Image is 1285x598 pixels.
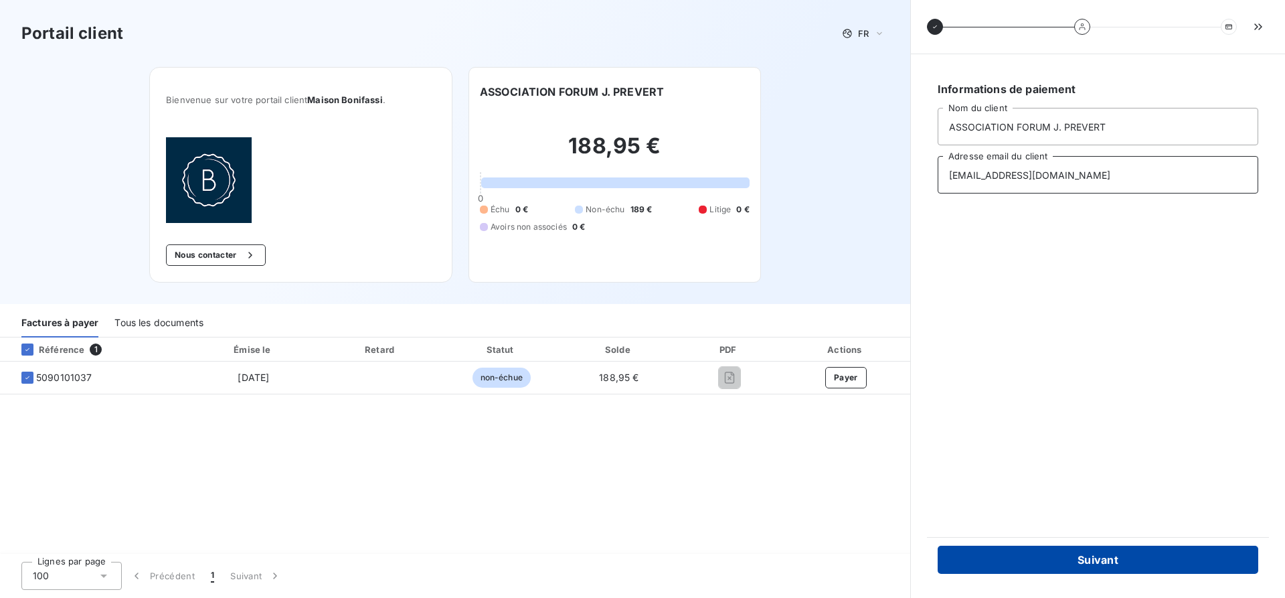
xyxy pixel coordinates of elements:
[599,372,638,383] span: 188,95 €
[938,108,1258,145] input: placeholder
[478,193,483,204] span: 0
[444,343,558,356] div: Statut
[114,309,203,338] div: Tous les documents
[586,204,624,216] span: Non-échu
[166,94,436,105] span: Bienvenue sur votre portail client .
[36,371,92,384] span: 5090101037
[122,562,203,590] button: Précédent
[825,367,867,388] button: Payer
[90,344,102,356] span: 1
[938,156,1258,194] input: placeholder
[211,569,214,583] span: 1
[480,133,750,173] h2: 188,95 €
[709,204,731,216] span: Litige
[784,343,908,356] div: Actions
[203,562,222,590] button: 1
[21,309,98,338] div: Factures à payer
[166,137,252,223] img: Company logo
[938,546,1258,574] button: Suivant
[307,94,382,105] span: Maison Bonifassi
[938,81,1258,97] h6: Informations de paiement
[736,204,749,216] span: 0 €
[858,28,869,39] span: FR
[21,21,123,46] h3: Portail client
[11,344,84,356] div: Référence
[564,343,674,356] div: Solde
[515,204,528,216] span: 0 €
[190,343,317,356] div: Émise le
[323,343,439,356] div: Retard
[491,204,510,216] span: Échu
[166,244,265,266] button: Nous contacter
[473,368,531,388] span: non-échue
[480,84,664,100] h6: ASSOCIATION FORUM J. PREVERT
[680,343,779,356] div: PDF
[630,204,653,216] span: 189 €
[33,569,49,583] span: 100
[572,221,585,233] span: 0 €
[238,372,269,383] span: [DATE]
[491,221,567,233] span: Avoirs non associés
[222,562,290,590] button: Suivant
